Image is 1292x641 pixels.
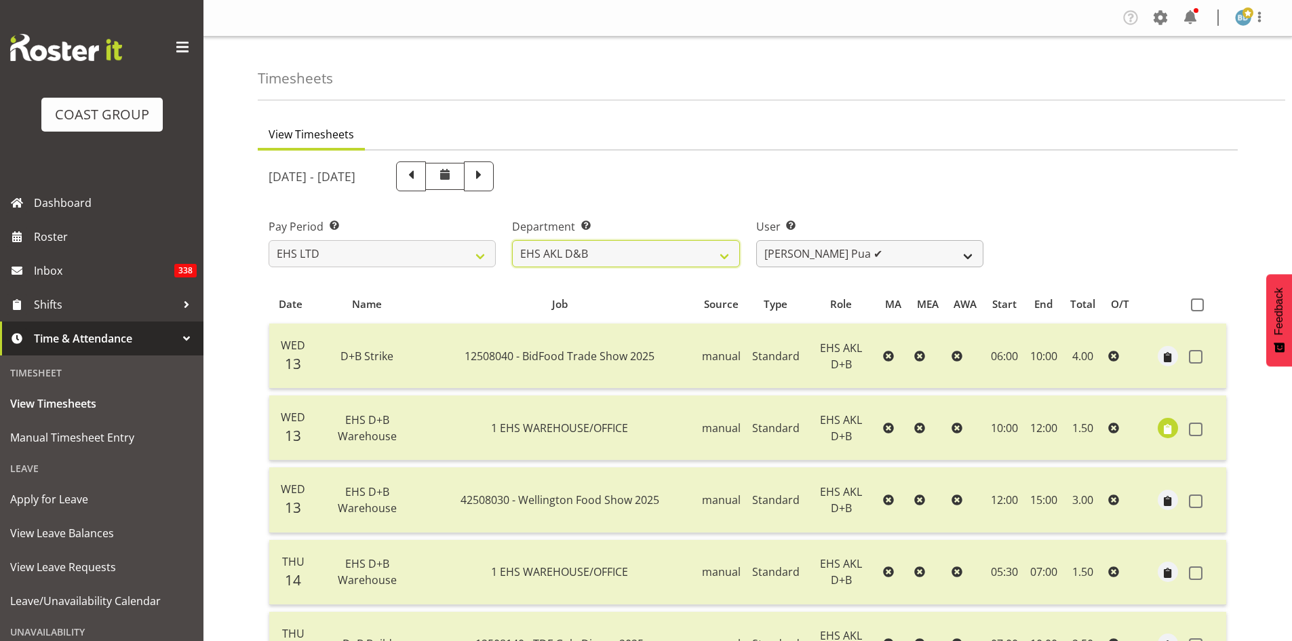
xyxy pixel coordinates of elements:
[702,564,741,579] span: manual
[985,540,1025,605] td: 05:30
[279,296,302,312] span: Date
[985,324,1025,389] td: 06:00
[1070,296,1095,312] span: Total
[954,296,977,312] span: AWA
[352,296,382,312] span: Name
[282,626,305,641] span: Thu
[340,349,393,364] span: D+B Strike
[552,296,568,312] span: Job
[1063,395,1103,461] td: 1.50
[820,341,862,372] span: EHS AKL D+B
[917,296,939,312] span: MEA
[281,338,305,353] span: Wed
[702,421,741,435] span: manual
[1063,540,1103,605] td: 1.50
[820,484,862,516] span: EHS AKL D+B
[491,421,628,435] span: 1 EHS WAREHOUSE/OFFICE
[1025,395,1063,461] td: 12:00
[702,492,741,507] span: manual
[1235,9,1251,26] img: ben-dewes888.jpg
[258,71,333,86] h4: Timesheets
[820,412,862,444] span: EHS AKL D+B
[747,395,805,461] td: Standard
[1025,324,1063,389] td: 10:00
[747,467,805,532] td: Standard
[1025,467,1063,532] td: 15:00
[3,359,200,387] div: Timesheet
[747,324,805,389] td: Standard
[820,556,862,587] span: EHS AKL D+B
[282,554,305,569] span: Thu
[269,218,496,235] label: Pay Period
[338,412,397,444] span: EHS D+B Warehouse
[55,104,149,125] div: COAST GROUP
[34,328,176,349] span: Time & Attendance
[985,467,1025,532] td: 12:00
[1063,324,1103,389] td: 4.00
[34,193,197,213] span: Dashboard
[10,427,193,448] span: Manual Timesheet Entry
[1273,288,1285,335] span: Feedback
[10,393,193,414] span: View Timesheets
[3,584,200,618] a: Leave/Unavailability Calendar
[756,218,983,235] label: User
[702,349,741,364] span: manual
[285,570,301,589] span: 14
[1266,274,1292,366] button: Feedback - Show survey
[285,498,301,517] span: 13
[3,482,200,516] a: Apply for Leave
[1025,540,1063,605] td: 07:00
[461,492,659,507] span: 42508030 - Wellington Food Show 2025
[1111,296,1129,312] span: O/T
[174,264,197,277] span: 338
[269,169,355,184] h5: [DATE] - [DATE]
[3,454,200,482] div: Leave
[1034,296,1053,312] span: End
[704,296,739,312] span: Source
[34,227,197,247] span: Roster
[269,126,354,142] span: View Timesheets
[747,540,805,605] td: Standard
[281,482,305,497] span: Wed
[465,349,654,364] span: 12508040 - BidFood Trade Show 2025
[3,387,200,421] a: View Timesheets
[34,294,176,315] span: Shifts
[491,564,628,579] span: 1 EHS WAREHOUSE/OFFICE
[10,523,193,543] span: View Leave Balances
[885,296,901,312] span: MA
[10,591,193,611] span: Leave/Unavailability Calendar
[512,218,739,235] label: Department
[10,34,122,61] img: Rosterit website logo
[281,410,305,425] span: Wed
[764,296,787,312] span: Type
[830,296,852,312] span: Role
[3,421,200,454] a: Manual Timesheet Entry
[992,296,1017,312] span: Start
[285,426,301,445] span: 13
[3,550,200,584] a: View Leave Requests
[3,516,200,550] a: View Leave Balances
[285,354,301,373] span: 13
[10,489,193,509] span: Apply for Leave
[10,557,193,577] span: View Leave Requests
[34,260,174,281] span: Inbox
[338,556,397,587] span: EHS D+B Warehouse
[338,484,397,516] span: EHS D+B Warehouse
[1063,467,1103,532] td: 3.00
[985,395,1025,461] td: 10:00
